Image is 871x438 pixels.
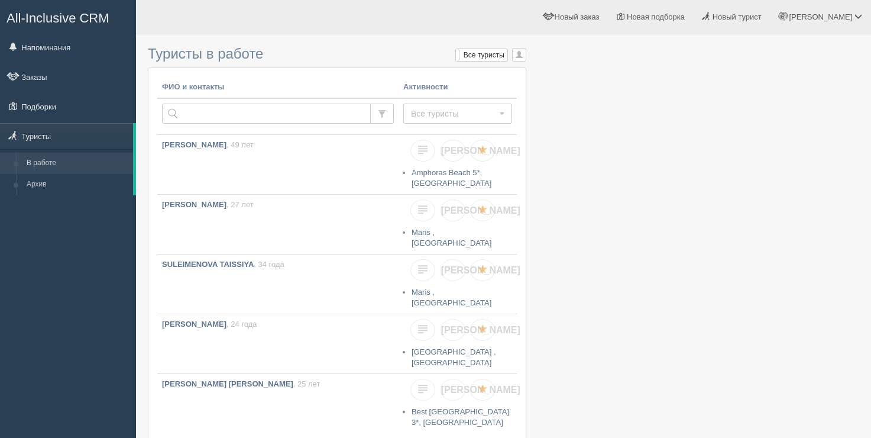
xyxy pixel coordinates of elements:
a: Архив [21,174,133,195]
span: All-Inclusive CRM [7,11,109,25]
b: [PERSON_NAME] [162,320,226,328]
a: Best [GEOGRAPHIC_DATA] 3*, [GEOGRAPHIC_DATA] [412,407,509,427]
a: [GEOGRAPHIC_DATA] , [GEOGRAPHIC_DATA] [412,347,496,368]
a: [PERSON_NAME], 49 лет [157,135,399,188]
span: , 25 лет [293,379,320,388]
label: Все туристы [456,49,507,61]
span: [PERSON_NAME] [441,205,520,215]
a: [PERSON_NAME] [441,319,465,341]
span: [PERSON_NAME] [441,325,520,335]
a: [PERSON_NAME], 24 года [157,314,399,368]
a: [PERSON_NAME] [441,140,465,162]
span: , 49 лет [226,140,254,149]
a: Amphoras Beach 5*, [GEOGRAPHIC_DATA] [412,168,491,188]
b: [PERSON_NAME] [162,140,226,149]
span: [PERSON_NAME] [441,146,520,156]
a: SULEIMENOVA TAISSIYA, 34 года [157,255,399,308]
span: [PERSON_NAME] [441,265,520,275]
span: , 34 года [254,260,284,269]
a: [PERSON_NAME] [441,259,465,281]
a: [PERSON_NAME] [PERSON_NAME], 25 лет [157,374,399,438]
th: ФИО и контакты [157,77,399,98]
a: Maris , [GEOGRAPHIC_DATA] [412,288,491,308]
span: Новый турист [713,12,762,21]
span: Новая подборка [627,12,685,21]
a: Maris , [GEOGRAPHIC_DATA] [412,228,491,248]
button: Все туристы [403,104,512,124]
a: All-Inclusive CRM [1,1,135,33]
a: [PERSON_NAME] [441,379,465,401]
a: В работе [21,153,133,174]
span: [PERSON_NAME] [441,385,520,395]
b: SULEIMENOVA TAISSIYA [162,260,254,269]
a: [PERSON_NAME] [441,199,465,221]
b: [PERSON_NAME] [162,200,226,209]
a: [PERSON_NAME], 27 лет [157,195,399,248]
span: Все туристы [411,108,497,120]
span: [PERSON_NAME] [789,12,852,21]
span: , 24 года [226,320,257,328]
th: Активности [399,77,517,98]
span: , 27 лет [226,200,254,209]
b: [PERSON_NAME] [PERSON_NAME] [162,379,293,388]
span: Новый заказ [555,12,600,21]
span: Туристы в работе [148,46,263,62]
input: Поиск по ФИО, паспорту или контактам [162,104,371,124]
